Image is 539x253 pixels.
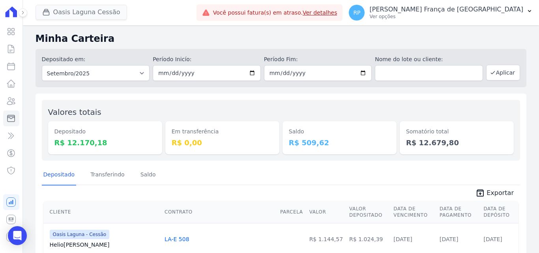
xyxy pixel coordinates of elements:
a: Saldo [139,165,157,186]
span: Você possui fatura(s) em atraso. [213,9,337,17]
th: Contrato [161,201,277,223]
button: Aplicar [486,65,520,81]
a: Helio[PERSON_NAME] [50,241,158,249]
dd: R$ 12.679,80 [406,137,507,148]
i: unarchive [475,188,485,198]
p: Ver opções [369,13,523,20]
label: Nome do lote ou cliente: [375,55,483,64]
dt: Somatório total [406,127,507,136]
th: Valor [306,201,346,223]
dd: R$ 509,62 [289,137,390,148]
dt: Saldo [289,127,390,136]
th: Parcela [277,201,306,223]
a: [DATE] [440,236,458,242]
button: RP [PERSON_NAME] França de [GEOGRAPHIC_DATA] Ver opções [342,2,539,24]
label: Período Fim: [264,55,372,64]
th: Valor Depositado [346,201,390,223]
a: Ver detalhes [303,9,337,16]
a: [DATE] [483,236,502,242]
button: Oasis Laguna Cessão [36,5,127,20]
th: Data de Depósito [480,201,518,223]
dt: Em transferência [172,127,273,136]
p: [PERSON_NAME] França de [GEOGRAPHIC_DATA] [369,6,523,13]
th: Data de Pagamento [436,201,480,223]
label: Depositado em: [42,56,86,62]
dt: Depositado [54,127,156,136]
dd: R$ 0,00 [172,137,273,148]
th: Cliente [43,201,161,223]
span: Oasis Laguna - Cessão [50,230,110,239]
a: Transferindo [89,165,126,186]
span: Exportar [487,188,514,198]
a: unarchive Exportar [469,188,520,199]
label: Valores totais [48,107,101,117]
h2: Minha Carteira [36,32,526,46]
th: Data de Vencimento [390,201,436,223]
label: Período Inicío: [153,55,261,64]
a: [DATE] [393,236,412,242]
div: Open Intercom Messenger [8,226,27,245]
a: Depositado [42,165,77,186]
dd: R$ 12.170,18 [54,137,156,148]
a: LA-E 508 [165,236,189,242]
span: RP [353,10,360,15]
